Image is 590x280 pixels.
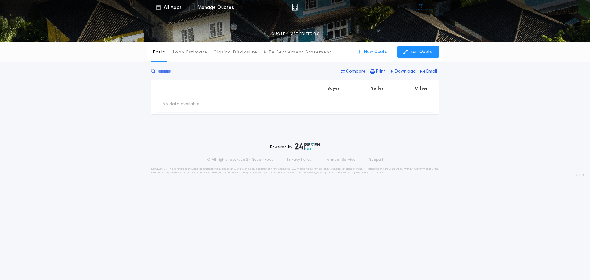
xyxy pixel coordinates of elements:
[426,69,437,75] p: Email
[151,167,439,175] p: DISCLAIMER: This estimate is provided for informational purposes only. 24|Seven Fees, a product o...
[270,143,320,150] div: Powered by
[352,46,394,58] button: New Quote
[371,86,384,92] p: Seller
[157,96,204,112] td: No data available
[419,66,439,77] button: Email
[576,172,584,178] span: 3.8.0
[271,31,319,37] p: QUOTE - LAST EDITED BY
[287,157,312,162] a: Privacy Policy
[415,86,428,92] p: Other
[364,49,387,55] p: New Quote
[296,172,326,174] a: [URL][DOMAIN_NAME]
[346,69,366,75] p: Compare
[327,86,340,92] p: Buyer
[369,157,383,162] a: Support
[376,69,385,75] p: Print
[388,66,418,77] button: Download
[410,49,433,55] p: Edit Quote
[339,66,368,77] button: Compare
[325,157,356,162] a: Terms of Service
[410,4,433,10] img: vs-icon
[214,49,257,56] p: Closing Disclosure
[207,157,273,162] p: © All rights reserved. 24|Seven Fees
[395,69,416,75] p: Download
[368,66,387,77] button: Print
[173,49,207,56] p: Loan Estimate
[295,143,320,150] img: logo
[263,49,332,56] p: ALTA Settlement Statement
[153,49,165,56] p: Basic
[397,46,439,58] button: Edit Quote
[292,4,298,11] img: img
